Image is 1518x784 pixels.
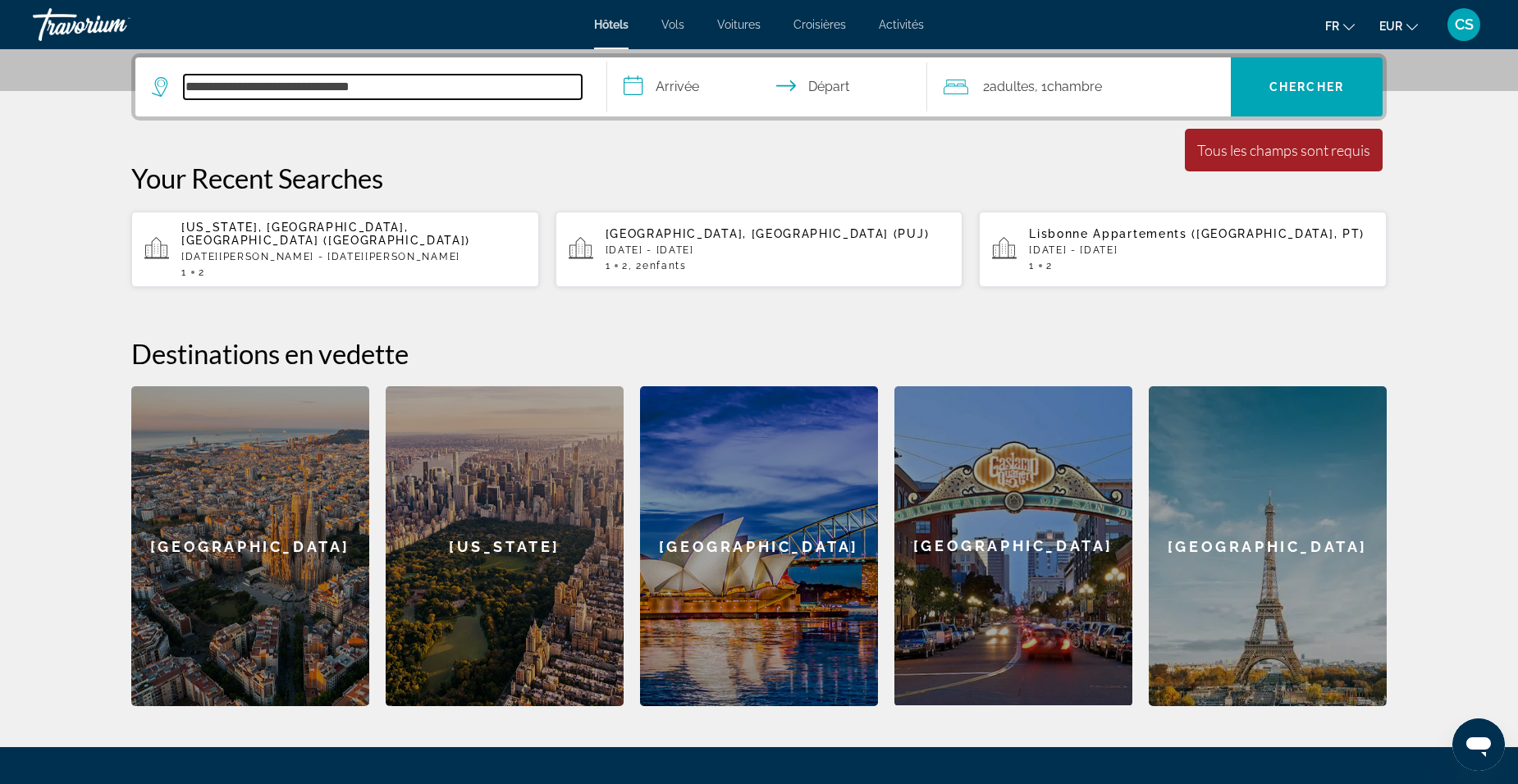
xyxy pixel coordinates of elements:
a: Activités [879,18,924,31]
span: CS [1455,16,1474,33]
span: 1 [1029,260,1035,271]
button: Select check in and out date [607,57,927,116]
span: , 1 [1035,75,1102,98]
button: Travelers: 2 adults, 0 children [927,57,1231,116]
span: Chambre [1047,79,1102,94]
span: EUR [1379,20,1402,33]
div: [GEOGRAPHIC_DATA] [640,386,878,706]
span: 2 [1046,260,1053,271]
p: [DATE][PERSON_NAME] - [DATE][PERSON_NAME] [181,251,526,262]
button: Change currency [1379,14,1418,38]
span: Chercher [1269,80,1344,93]
span: [US_STATE], [GEOGRAPHIC_DATA], [GEOGRAPHIC_DATA] ([GEOGRAPHIC_DATA]) [181,221,470,247]
a: San Diego[GEOGRAPHIC_DATA] [894,386,1132,706]
div: [US_STATE] [386,386,624,706]
span: 2 [199,267,205,278]
a: Croisières [793,18,846,31]
span: 1 [606,260,611,271]
button: Lisbonne Appartements ([GEOGRAPHIC_DATA], PT)[DATE] - [DATE]12 [979,211,1387,288]
div: [GEOGRAPHIC_DATA] [1149,386,1387,706]
button: [GEOGRAPHIC_DATA], [GEOGRAPHIC_DATA] (PUJ)[DATE] - [DATE]12, 2Enfants [556,211,963,288]
div: Search widget [135,57,1383,116]
a: Barcelona[GEOGRAPHIC_DATA] [131,386,369,706]
span: , 2 [629,260,687,271]
span: 2 [622,260,629,271]
span: Lisbonne Appartements ([GEOGRAPHIC_DATA], PT) [1029,227,1365,240]
button: [US_STATE], [GEOGRAPHIC_DATA], [GEOGRAPHIC_DATA] ([GEOGRAPHIC_DATA])[DATE][PERSON_NAME] - [DATE][... [131,211,539,288]
p: Your Recent Searches [131,162,1387,194]
button: User Menu [1443,7,1485,42]
span: 2 [983,75,1035,98]
button: Change language [1325,14,1355,38]
a: Sydney[GEOGRAPHIC_DATA] [640,386,878,706]
span: Enfants [642,260,687,271]
a: Travorium [33,3,197,46]
p: [DATE] - [DATE] [606,244,950,256]
input: Search hotel destination [184,75,582,99]
iframe: Bouton de lancement de la fenêtre de messagerie [1452,718,1505,771]
p: [DATE] - [DATE] [1029,244,1374,256]
a: New York[US_STATE] [386,386,624,706]
a: Vols [661,18,684,31]
div: [GEOGRAPHIC_DATA] [131,386,369,706]
div: [GEOGRAPHIC_DATA] [894,386,1132,705]
a: Hôtels [594,18,629,31]
span: Adultes [990,79,1035,94]
span: 1 [181,267,187,278]
a: Voitures [717,18,761,31]
a: Paris[GEOGRAPHIC_DATA] [1149,386,1387,706]
div: Tous les champs sont requis [1197,141,1370,159]
h2: Destinations en vedette [131,337,1387,370]
span: fr [1325,20,1339,33]
button: Search [1231,57,1383,116]
span: [GEOGRAPHIC_DATA], [GEOGRAPHIC_DATA] (PUJ) [606,227,930,240]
